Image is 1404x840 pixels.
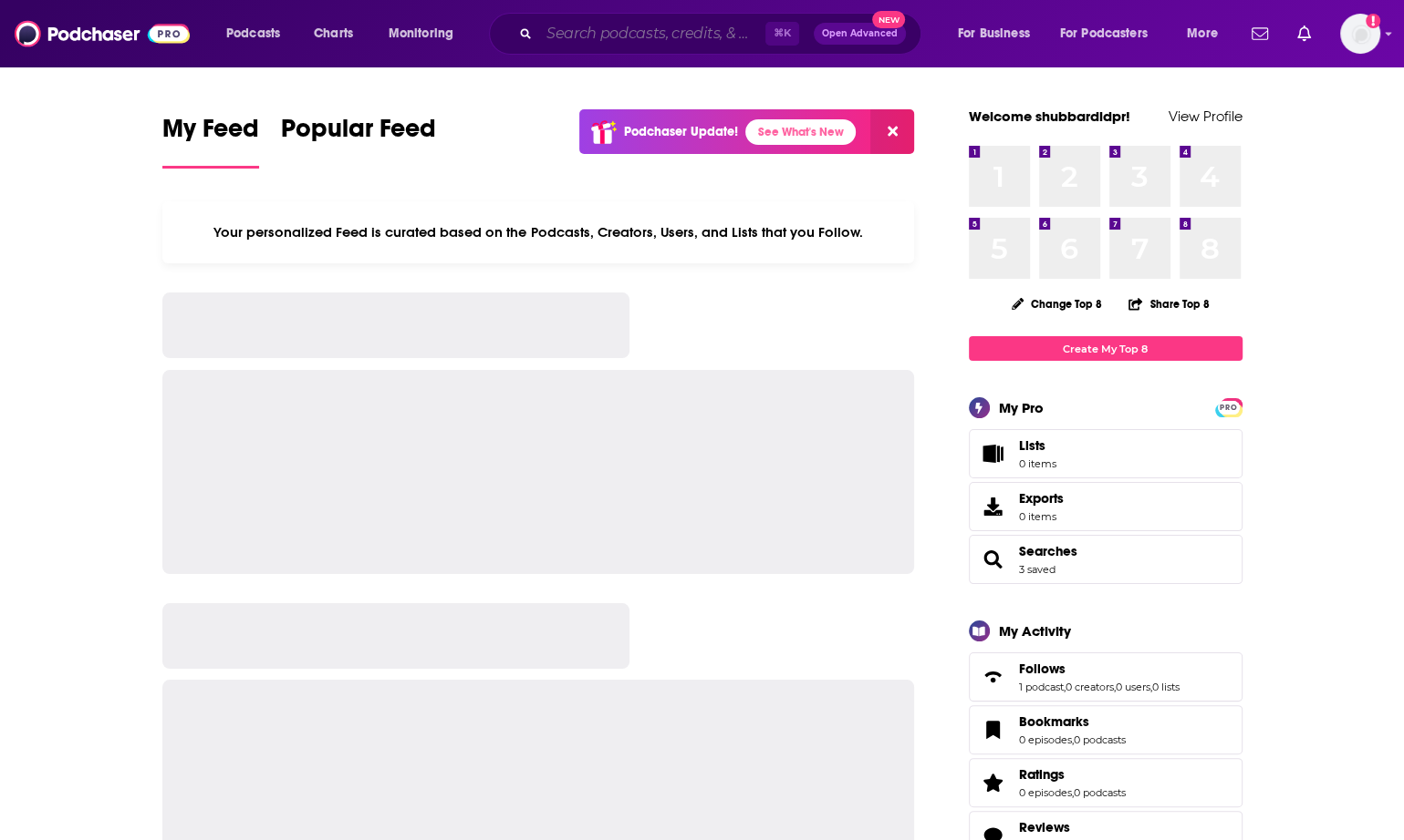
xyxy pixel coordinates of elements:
span: More [1187,21,1218,46]
a: Follows [975,664,1012,690]
button: open menu [1048,19,1174,48]
img: User Profile [1340,14,1380,54]
button: open menu [376,19,477,48]
p: Podchaser Update! [624,124,738,139]
a: Create My Top 8 [969,336,1243,361]
span: Lists [1019,437,1056,454]
a: Searches [1019,543,1077,559]
a: 0 creators [1066,681,1114,693]
button: Share Top 8 [1128,286,1210,322]
a: Follows [1019,661,1180,677]
span: Follows [1019,661,1066,677]
span: , [1064,681,1066,693]
span: For Podcasters [1060,21,1148,46]
span: Bookmarks [1019,713,1089,730]
a: Welcome shubbardidpr! [969,108,1130,125]
span: Exports [1019,490,1064,507]
button: Change Top 8 [1001,292,1114,315]
span: Lists [975,441,1012,466]
span: , [1114,681,1116,693]
img: Podchaser - Follow, Share and Rate Podcasts [15,16,190,51]
span: Searches [969,535,1243,584]
button: open menu [213,19,304,48]
span: Bookmarks [969,705,1243,754]
span: Monitoring [389,21,453,46]
a: 0 podcasts [1074,733,1126,746]
a: 3 saved [1019,563,1056,576]
a: Ratings [1019,766,1126,783]
div: Search podcasts, credits, & more... [506,13,939,55]
a: See What's New [745,119,856,145]
span: , [1150,681,1152,693]
a: 1 podcast [1019,681,1064,693]
span: Popular Feed [281,113,436,155]
div: Your personalized Feed is curated based on the Podcasts, Creators, Users, and Lists that you Follow. [162,201,915,263]
a: Show notifications dropdown [1290,18,1318,49]
span: PRO [1218,401,1240,415]
a: 0 episodes [1019,733,1072,746]
span: Ratings [1019,766,1065,783]
span: New [872,11,905,28]
span: Open Advanced [822,29,898,38]
div: My Pro [999,399,1044,416]
a: PRO [1218,400,1240,414]
span: , [1072,733,1074,746]
a: 0 users [1116,681,1150,693]
a: Searches [975,547,1012,572]
a: Show notifications dropdown [1244,18,1275,49]
button: Show profile menu [1340,14,1380,54]
input: Search podcasts, credits, & more... [539,19,765,48]
span: For Business [958,21,1030,46]
button: open menu [945,19,1053,48]
a: Popular Feed [281,113,436,169]
span: 0 items [1019,510,1064,523]
a: 0 lists [1152,681,1180,693]
span: ⌘ K [765,22,799,46]
a: My Feed [162,113,259,169]
div: My Activity [999,622,1071,640]
span: Podcasts [226,21,280,46]
span: Charts [314,21,353,46]
span: 0 items [1019,457,1056,470]
button: Open AdvancedNew [814,23,906,45]
a: Ratings [975,770,1012,795]
a: 0 podcasts [1074,786,1126,799]
span: Follows [969,652,1243,702]
span: Ratings [969,758,1243,807]
a: Exports [969,482,1243,531]
span: Reviews [1019,819,1070,835]
a: View Profile [1169,108,1243,125]
span: Exports [975,494,1012,519]
span: My Feed [162,113,259,155]
a: Bookmarks [975,717,1012,743]
span: Lists [1019,437,1045,454]
span: , [1072,786,1074,799]
a: Reviews [1019,819,1126,835]
a: Charts [302,19,364,48]
a: 0 episodes [1019,786,1072,799]
a: Lists [969,429,1243,478]
a: Bookmarks [1019,713,1126,730]
svg: Add a profile image [1366,14,1380,28]
button: open menu [1174,19,1241,48]
span: Logged in as shubbardidpr [1340,14,1380,54]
